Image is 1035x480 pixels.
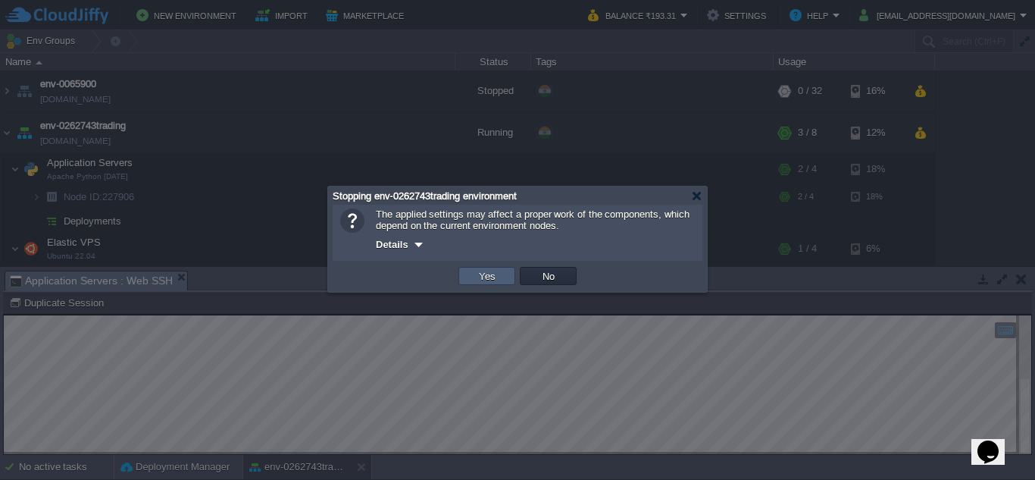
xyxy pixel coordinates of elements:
iframe: chat widget [971,419,1020,465]
span: The applied settings may affect a proper work of the components, which depend on the current envi... [376,209,689,231]
button: Yes [474,269,500,283]
button: No [538,269,559,283]
span: Stopping env-0262743trading environment [333,190,517,202]
span: Details [376,239,408,250]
